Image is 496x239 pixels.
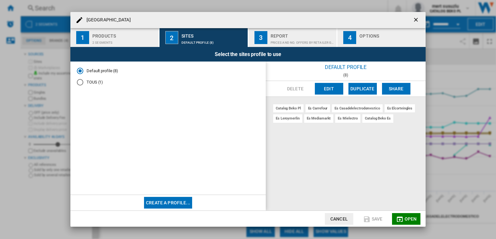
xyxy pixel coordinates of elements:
[382,83,410,95] button: Share
[83,17,131,23] h4: [GEOGRAPHIC_DATA]
[144,197,192,209] button: Create a profile...
[392,213,420,225] button: Open
[315,83,343,95] button: Edit
[165,31,178,44] div: 2
[70,47,426,62] div: Select the sites profile to use
[266,73,426,77] div: (8)
[266,62,426,73] div: Default profile
[70,28,159,47] button: 1 Products 2 segments
[77,68,259,74] md-radio-button: Default profile (8)
[254,31,267,44] div: 3
[337,28,426,47] button: 4 Options
[413,17,420,24] ng-md-icon: getI18NText('BUTTONS.CLOSE_DIALOG')
[325,213,353,225] button: Cancel
[410,14,423,27] button: getI18NText('BUTTONS.CLOSE_DIALOG')
[332,104,382,112] div: es casadelelectrodomestico
[362,114,393,122] div: catalog beko es
[160,28,248,47] button: 2 Sites Default profile (8)
[385,104,415,112] div: es elcorteingles
[273,104,304,112] div: catalog beko pl
[181,38,245,44] div: Default profile (8)
[305,104,330,112] div: es carrefour
[281,83,310,95] button: Delete
[92,38,156,44] div: 2 segments
[76,31,89,44] div: 1
[273,114,302,122] div: es leroymerlin
[359,31,423,38] div: Options
[271,31,334,38] div: Report
[181,31,245,38] div: Sites
[335,114,360,122] div: es mielectro
[348,83,377,95] button: Duplicate
[304,114,334,122] div: es mediamarkt
[249,28,337,47] button: 3 Report Prices and No. offers by retailer graph
[271,38,334,44] div: Prices and No. offers by retailer graph
[343,31,356,44] div: 4
[92,31,156,38] div: Products
[372,216,383,222] span: Save
[405,216,417,222] span: Open
[358,213,387,225] button: Save
[77,79,259,85] md-radio-button: TOUS (1)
